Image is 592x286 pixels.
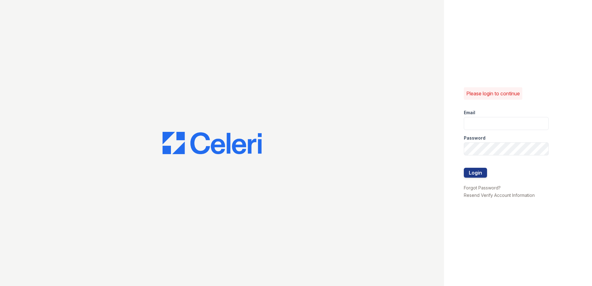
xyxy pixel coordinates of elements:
a: Resend Verify Account Information [464,193,535,198]
img: CE_Logo_Blue-a8612792a0a2168367f1c8372b55b34899dd931a85d93a1a3d3e32e68fde9ad4.png [163,132,262,154]
a: Forgot Password? [464,185,501,190]
p: Please login to continue [466,90,520,97]
label: Email [464,110,475,116]
button: Login [464,168,487,178]
label: Password [464,135,485,141]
